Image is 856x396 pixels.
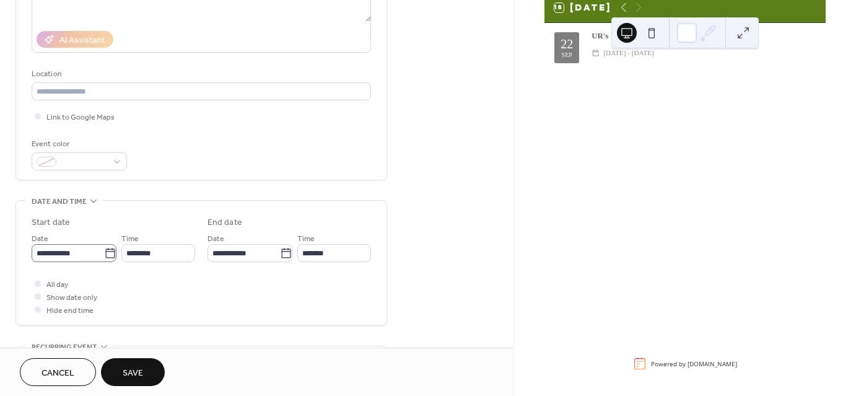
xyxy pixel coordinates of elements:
div: ​ [592,47,600,59]
span: Show date only [46,291,97,304]
div: Sep [562,52,572,58]
span: [DATE] - [DATE] [603,47,653,59]
button: Save [101,358,165,386]
div: Location [32,68,369,81]
span: Time [297,232,315,245]
span: All day [46,278,68,291]
div: End date [207,216,242,229]
div: Start date [32,216,70,229]
span: Date [32,232,48,245]
span: Save [123,367,143,380]
span: Hide end time [46,304,94,317]
div: UR's [592,30,816,42]
span: Date and time [32,195,87,208]
span: Cancel [41,367,74,380]
span: Recurring event [32,341,97,354]
button: Cancel [20,358,96,386]
div: Powered by [651,359,737,368]
a: [DOMAIN_NAME] [688,359,737,368]
span: Time [121,232,139,245]
span: Link to Google Maps [46,111,115,124]
span: Date [207,232,224,245]
div: 22 [561,38,573,50]
div: Event color [32,138,124,151]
